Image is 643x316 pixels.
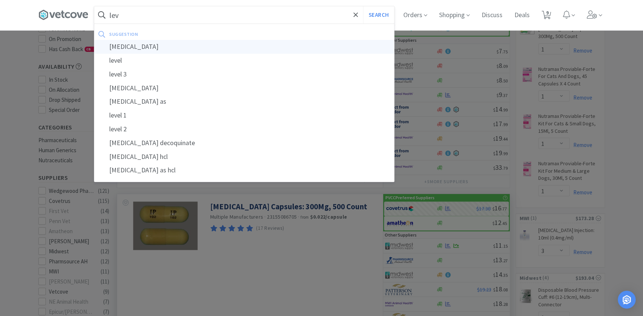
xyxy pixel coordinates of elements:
div: level 2 [94,122,394,136]
div: Open Intercom Messenger [618,291,636,309]
div: [MEDICAL_DATA] [94,81,394,95]
a: Deals [511,12,533,19]
input: Search by item, sku, manufacturer, ingredient, size... [94,6,394,24]
div: [MEDICAL_DATA] [94,40,394,54]
a: 9 [539,13,554,19]
div: suggestion [109,28,264,40]
div: level 1 [94,109,394,122]
div: level 3 [94,68,394,81]
button: Search [363,6,394,24]
div: [MEDICAL_DATA] hcl [94,150,394,164]
div: [MEDICAL_DATA] decoquinate [94,136,394,150]
div: level [94,54,394,68]
a: Discuss [479,12,505,19]
div: [MEDICAL_DATA] as hcl [94,163,394,177]
div: [MEDICAL_DATA] as [94,95,394,109]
